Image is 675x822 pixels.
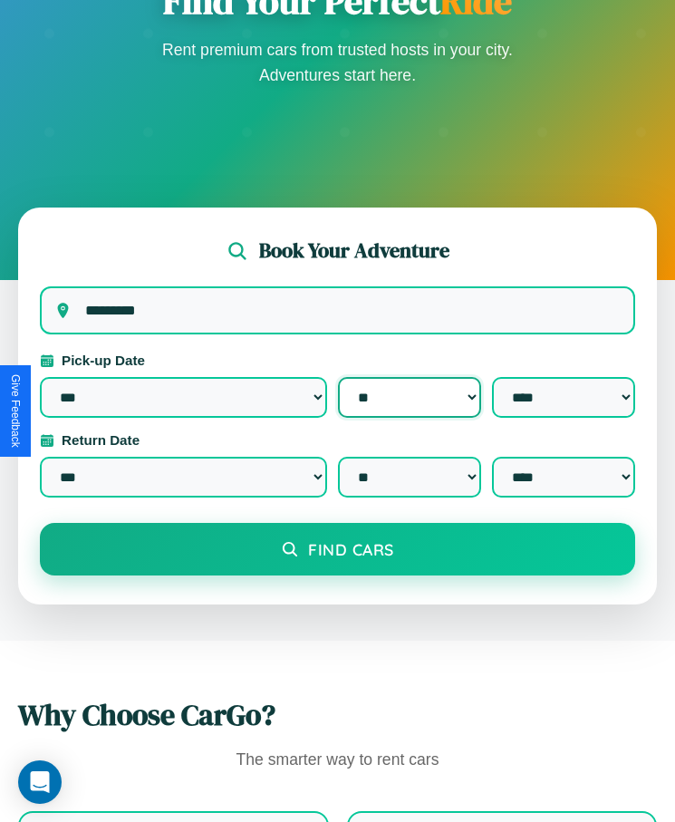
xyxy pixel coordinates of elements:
[18,695,657,735] h2: Why Choose CarGo?
[40,432,635,448] label: Return Date
[259,237,449,265] h2: Book Your Adventure
[40,523,635,575] button: Find Cars
[9,374,22,448] div: Give Feedback
[18,760,62,804] div: Open Intercom Messenger
[40,353,635,368] label: Pick-up Date
[157,37,519,88] p: Rent premium cars from trusted hosts in your city. Adventures start here.
[18,746,657,775] p: The smarter way to rent cars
